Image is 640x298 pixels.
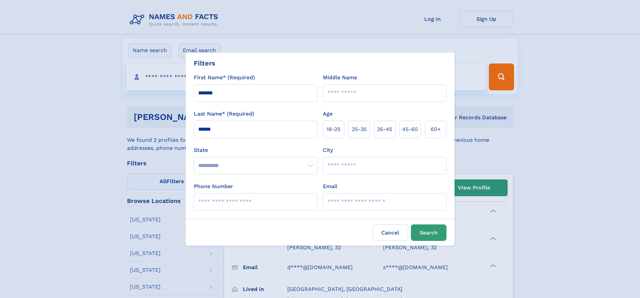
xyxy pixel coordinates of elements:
label: First Name* (Required) [194,74,255,82]
label: Last Name* (Required) [194,110,254,118]
label: Cancel [373,224,408,241]
div: Filters [194,58,215,68]
label: City [323,146,333,154]
label: Middle Name [323,74,357,82]
label: Phone Number [194,182,233,190]
button: Search [411,224,446,241]
span: 45‑60 [402,125,418,133]
span: 60+ [431,125,441,133]
label: Age [323,110,333,118]
label: Email [323,182,337,190]
label: State [194,146,317,154]
span: 25‑35 [352,125,367,133]
span: 35‑45 [377,125,392,133]
span: 18‑25 [327,125,340,133]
